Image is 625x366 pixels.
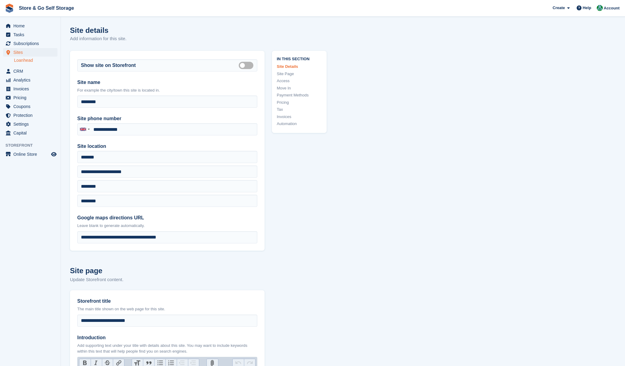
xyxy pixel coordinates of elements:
h2: Site page [70,265,265,276]
p: Add supporting text under your title with details about this site. You may want to include keywor... [77,343,257,354]
a: Payment Methods [277,92,322,98]
span: Settings [13,120,50,128]
a: menu [3,102,57,111]
span: Help [583,5,591,11]
div: United Kingdom: +44 [78,124,92,135]
a: menu [3,22,57,30]
p: Update Storefront content. [70,276,265,283]
a: menu [3,76,57,84]
p: Leave blank to generate automatically. [77,223,257,229]
span: Home [13,22,50,30]
a: menu [3,129,57,137]
a: Pricing [277,99,322,106]
a: menu [3,111,57,120]
label: Introduction [77,334,257,341]
a: menu [3,85,57,93]
label: Site name [77,79,257,86]
p: Add information for this site. [70,35,127,42]
a: Store & Go Self Storage [16,3,76,13]
span: Invoices [13,85,50,93]
a: menu [3,67,57,75]
span: Subscriptions [13,39,50,48]
a: Move In [277,85,322,91]
span: Pricing [13,93,50,102]
a: menu [3,48,57,57]
span: Analytics [13,76,50,84]
h1: Site details [70,26,127,34]
a: Preview store [50,151,57,158]
span: Protection [13,111,50,120]
label: Site phone number [77,115,257,122]
span: Sites [13,48,50,57]
label: Site location [77,143,257,150]
label: Storefront title [77,298,257,305]
a: Tax [277,106,322,113]
a: Automation [277,121,322,127]
span: Account [604,5,620,11]
a: menu [3,39,57,48]
span: Coupons [13,102,50,111]
label: Google maps directions URL [77,214,257,221]
img: Adeel Hussain [597,5,603,11]
span: In this section [277,56,322,61]
a: Invoices [277,114,322,120]
span: Storefront [5,142,61,148]
span: Create [553,5,565,11]
a: Site Page [277,71,322,77]
a: Site Details [277,64,322,70]
span: Online Store [13,150,50,159]
a: Access [277,78,322,84]
img: stora-icon-8386f47178a22dfd0bd8f6a31ec36ba5ce8667c1dd55bd0f319d3a0aa187defe.svg [5,4,14,13]
label: Show site on Storefront [81,62,136,69]
span: Capital [13,129,50,137]
span: CRM [13,67,50,75]
p: The main title shown on the web page for this site. [77,306,257,312]
p: For example the city/town this site is located in. [77,87,257,93]
a: menu [3,150,57,159]
a: menu [3,93,57,102]
span: Tasks [13,30,50,39]
a: Loanhead [14,58,57,63]
label: Is public [239,65,256,66]
a: menu [3,120,57,128]
a: menu [3,30,57,39]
